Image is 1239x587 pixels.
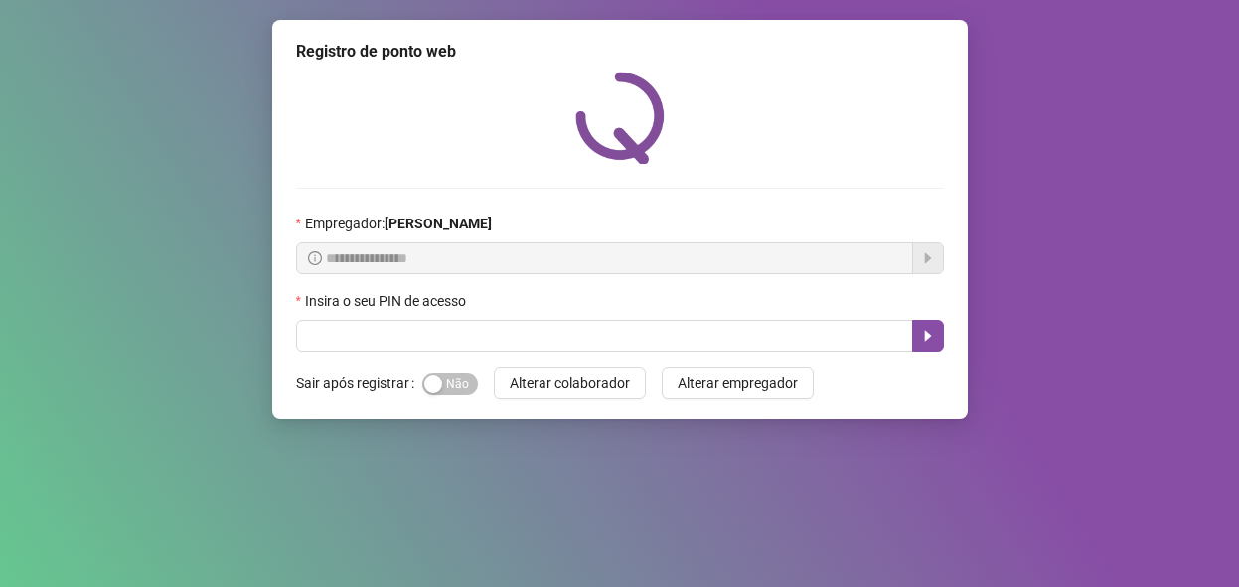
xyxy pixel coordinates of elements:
[662,367,814,399] button: Alterar empregador
[920,328,936,344] span: caret-right
[305,213,492,234] span: Empregador :
[296,367,422,399] label: Sair após registrar
[308,251,322,265] span: info-circle
[510,372,630,394] span: Alterar colaborador
[494,367,646,399] button: Alterar colaborador
[385,216,492,231] strong: [PERSON_NAME]
[575,72,665,164] img: QRPoint
[296,290,479,312] label: Insira o seu PIN de acesso
[296,40,944,64] div: Registro de ponto web
[678,372,798,394] span: Alterar empregador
